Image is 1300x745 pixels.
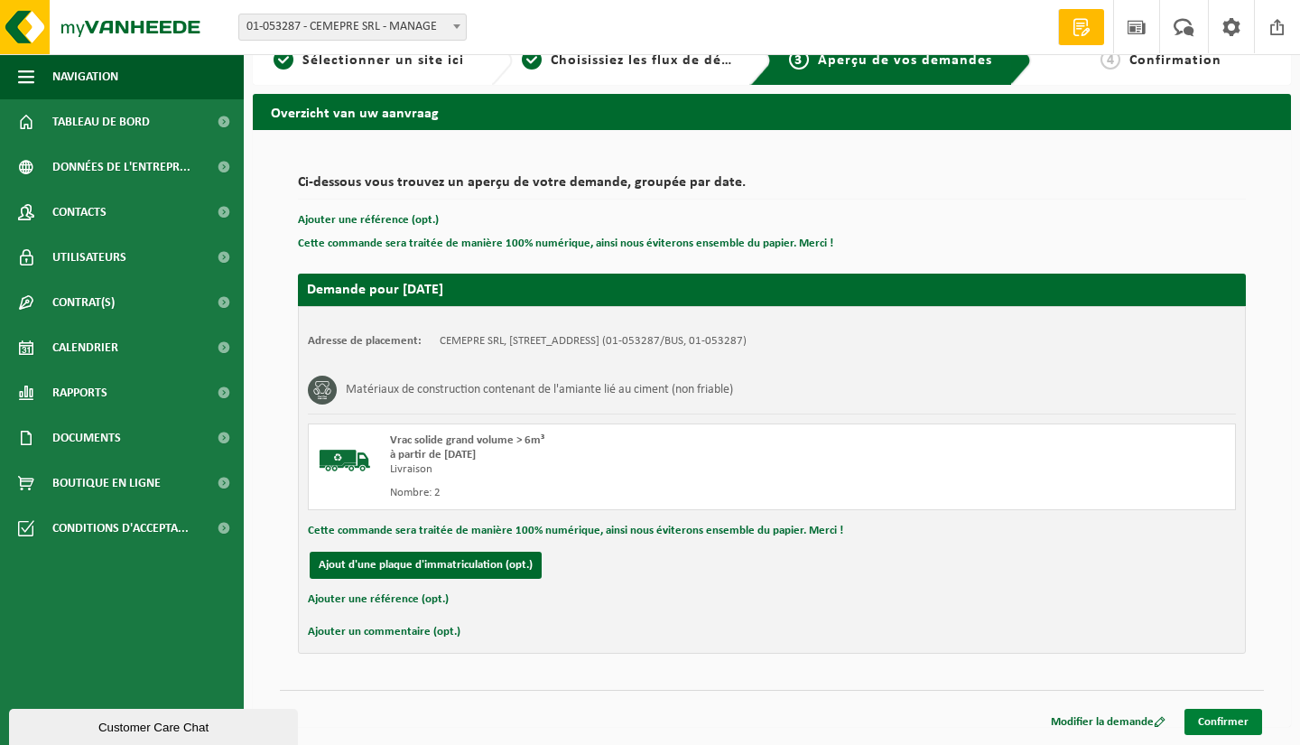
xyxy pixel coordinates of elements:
strong: à partir de [DATE] [390,449,476,461]
span: Tableau de bord [52,99,150,144]
span: Utilisateurs [52,235,126,280]
strong: Adresse de placement: [308,335,422,347]
span: 3 [789,50,809,70]
h2: Ci-dessous vous trouvez un aperçu de votre demande, groupée par date. [298,175,1246,200]
span: Sélectionner un site ici [302,53,464,68]
span: Vrac solide grand volume > 6m³ [390,434,544,446]
button: Ajouter une référence (opt.) [298,209,439,232]
button: Ajout d'une plaque d'immatriculation (opt.) [310,552,542,579]
div: Nombre: 2 [390,486,844,500]
button: Cette commande sera traitée de manière 100% numérique, ainsi nous éviterons ensemble du papier. M... [298,232,833,256]
span: Choisissiez les flux de déchets et récipients [551,53,851,68]
span: Conditions d'accepta... [52,506,189,551]
span: Navigation [52,54,118,99]
span: 2 [522,50,542,70]
span: Calendrier [52,325,118,370]
iframe: chat widget [9,705,302,745]
span: 1 [274,50,293,70]
a: Confirmer [1184,709,1262,735]
span: Boutique en ligne [52,461,161,506]
strong: Demande pour [DATE] [307,283,443,297]
button: Cette commande sera traitée de manière 100% numérique, ainsi nous éviterons ensemble du papier. M... [308,519,843,543]
span: Contrat(s) [52,280,115,325]
td: CEMEPRE SRL, [STREET_ADDRESS] (01-053287/BUS, 01-053287) [440,334,747,349]
div: Livraison [390,462,844,477]
span: Aperçu de vos demandes [818,53,992,68]
a: 1Sélectionner un site ici [262,50,477,71]
span: Contacts [52,190,107,235]
a: 2Choisissiez les flux de déchets et récipients [522,50,737,71]
span: Données de l'entrepr... [52,144,190,190]
img: BL-SO-LV.png [318,433,372,488]
span: 01-053287 - CEMEPRE SRL - MANAGE [239,14,466,40]
button: Ajouter un commentaire (opt.) [308,620,460,644]
a: Modifier la demande [1037,709,1179,735]
span: Documents [52,415,121,461]
h2: Overzicht van uw aanvraag [253,94,1291,129]
span: 01-053287 - CEMEPRE SRL - MANAGE [238,14,467,41]
span: Confirmation [1129,53,1221,68]
button: Ajouter une référence (opt.) [308,588,449,611]
span: Rapports [52,370,107,415]
span: 4 [1100,50,1120,70]
h3: Matériaux de construction contenant de l'amiante lié au ciment (non friable) [346,376,733,405]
